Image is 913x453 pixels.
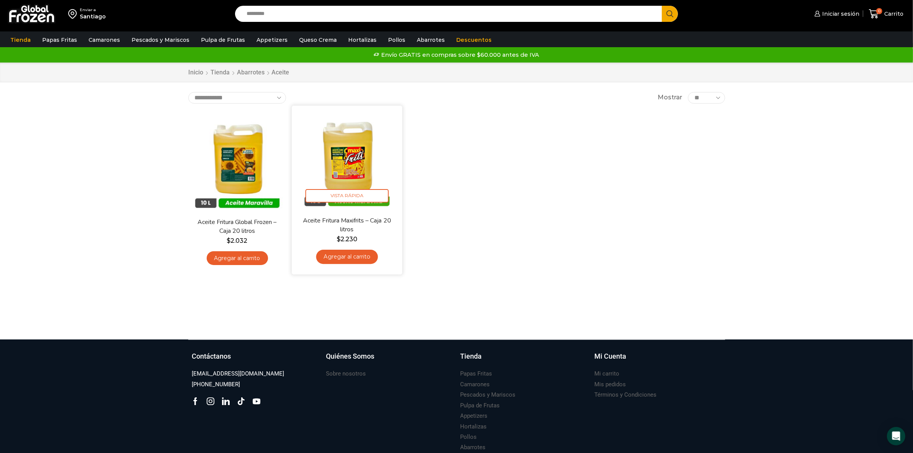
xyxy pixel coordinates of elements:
img: address-field-icon.svg [68,7,80,20]
h3: Mis pedidos [595,381,626,389]
nav: Breadcrumb [188,68,290,77]
a: Queso Crema [295,33,341,47]
a: Agregar al carrito: “Aceite Fritura Global Frozen – Caja 20 litros” [207,251,268,265]
a: Iniciar sesión [813,6,859,21]
h3: Pescados y Mariscos [461,391,516,399]
a: Hortalizas [461,422,487,432]
bdi: 2.230 [336,235,357,242]
span: $ [227,237,231,244]
button: Search button [662,6,678,22]
span: Vista Rápida [305,189,388,203]
a: Mi Cuenta [595,351,721,369]
a: Hortalizas [344,33,380,47]
a: Pulpa de Frutas [461,400,500,411]
h3: Quiénes Somos [326,351,375,361]
h1: Aceite [272,69,290,76]
span: Carrito [882,10,903,18]
h3: Mi carrito [595,370,620,378]
a: Abarrotes [237,68,265,77]
a: Appetizers [253,33,291,47]
a: Aceite Fritura Maxifrits – Caja 20 litros [302,216,391,234]
h3: Tienda [461,351,482,361]
select: Pedido de la tienda [188,92,286,104]
a: Mi carrito [595,369,620,379]
h3: Appetizers [461,412,488,420]
a: Camarones [461,379,490,390]
a: Camarones [85,33,124,47]
a: Agregar al carrito: “Aceite Fritura Maxifrits - Caja 20 litros” [316,250,378,264]
a: Aceite Fritura Global Frozen – Caja 20 litros [193,218,281,236]
h3: Términos y Condiciones [595,391,657,399]
a: Pulpa de Frutas [197,33,249,47]
a: Tienda [211,68,230,77]
a: Pescados y Mariscos [461,390,516,400]
span: Iniciar sesión [820,10,859,18]
h3: Papas Fritas [461,370,492,378]
a: Abarrotes [413,33,449,47]
h3: [EMAIL_ADDRESS][DOMAIN_NAME] [192,370,285,378]
a: Inicio [188,68,204,77]
a: Pollos [384,33,409,47]
a: Tienda [7,33,35,47]
a: Contáctanos [192,351,319,369]
a: Tienda [461,351,587,369]
h3: Abarrotes [461,443,486,451]
a: [PHONE_NUMBER] [192,379,240,390]
a: Términos y Condiciones [595,390,657,400]
h3: Sobre nosotros [326,370,366,378]
h3: Mi Cuenta [595,351,627,361]
span: Mostrar [658,93,682,102]
a: Quiénes Somos [326,351,453,369]
h3: Hortalizas [461,423,487,431]
h3: Pulpa de Frutas [461,402,500,410]
a: Papas Fritas [461,369,492,379]
bdi: 2.032 [227,237,248,244]
a: Appetizers [461,411,488,421]
div: Enviar a [80,7,106,13]
div: Open Intercom Messenger [887,427,905,445]
a: Pescados y Mariscos [128,33,193,47]
a: Papas Fritas [38,33,81,47]
h3: Camarones [461,381,490,389]
a: Descuentos [452,33,495,47]
a: 0 Carrito [867,5,905,23]
div: Santiago [80,13,106,20]
span: $ [336,235,340,242]
a: Abarrotes [461,442,486,453]
a: Mis pedidos [595,379,626,390]
h3: Pollos [461,433,477,441]
h3: Contáctanos [192,351,231,361]
h3: [PHONE_NUMBER] [192,381,240,389]
span: 0 [876,8,882,14]
a: Sobre nosotros [326,369,366,379]
a: [EMAIL_ADDRESS][DOMAIN_NAME] [192,369,285,379]
a: Pollos [461,432,477,442]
